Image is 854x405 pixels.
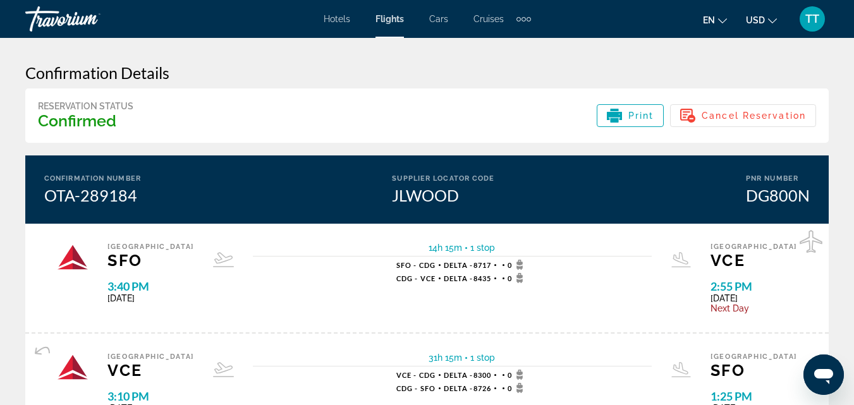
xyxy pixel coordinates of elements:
span: 31h 15m [429,353,462,363]
span: Delta - [444,371,473,379]
span: SFO [107,251,194,270]
span: VCE [711,251,797,270]
span: Cancel Reservation [702,111,806,121]
a: Travorium [25,3,152,35]
h3: Confirmation Details [25,63,829,82]
a: Flights [375,14,404,24]
span: CDG - SFO [396,384,436,392]
button: Extra navigation items [516,9,531,29]
span: USD [746,15,765,25]
button: User Menu [796,6,829,32]
span: 3:40 PM [107,279,194,293]
span: en [703,15,715,25]
button: Cancel Reservation [670,104,816,127]
span: 2:55 PM [711,279,797,293]
div: Pnr Number [746,174,810,183]
span: [GEOGRAPHIC_DATA] [711,243,797,251]
span: 0 [508,273,527,283]
span: 1 stop [470,353,495,363]
span: Delta - [444,274,473,282]
span: Next Day [711,303,797,313]
div: Reservation Status [38,101,133,111]
a: Hotels [324,14,350,24]
span: [GEOGRAPHIC_DATA] [711,353,797,361]
span: VCE [107,361,194,380]
div: Confirmation Number [44,174,141,183]
button: Change currency [746,11,777,29]
span: [GEOGRAPHIC_DATA] [107,243,194,251]
span: 3:10 PM [107,389,194,403]
span: 1 stop [470,243,495,253]
div: OTA-289184 [44,186,141,205]
span: TT [805,13,819,25]
span: Delta - [444,261,473,269]
span: 8300 [444,371,491,379]
span: CDG - VCE [396,274,436,282]
span: 8435 [444,274,491,282]
span: 0 [508,260,527,270]
span: 8726 [444,384,491,392]
div: DG800N [746,186,810,205]
button: Print [597,104,664,127]
span: [DATE] [711,293,797,303]
button: Change language [703,11,727,29]
span: Print [628,111,654,121]
span: 0 [508,370,527,380]
a: Cruises [473,14,504,24]
a: Cars [429,14,448,24]
span: 14h 15m [429,243,462,253]
a: Cancel Reservation [670,107,816,121]
span: SFO [711,361,797,380]
h3: Confirmed [38,111,133,130]
iframe: Button to launch messaging window [803,354,844,395]
span: SFO - CDG [396,261,436,269]
span: Delta - [444,384,473,392]
span: 1:25 PM [711,389,797,403]
span: 8717 [444,261,491,269]
span: [DATE] [107,293,194,303]
span: 0 [508,383,527,393]
span: VCE - CDG [396,371,436,379]
div: Supplier Locator Code [392,174,494,183]
div: JLWOOD [392,186,494,205]
span: [GEOGRAPHIC_DATA] [107,353,194,361]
